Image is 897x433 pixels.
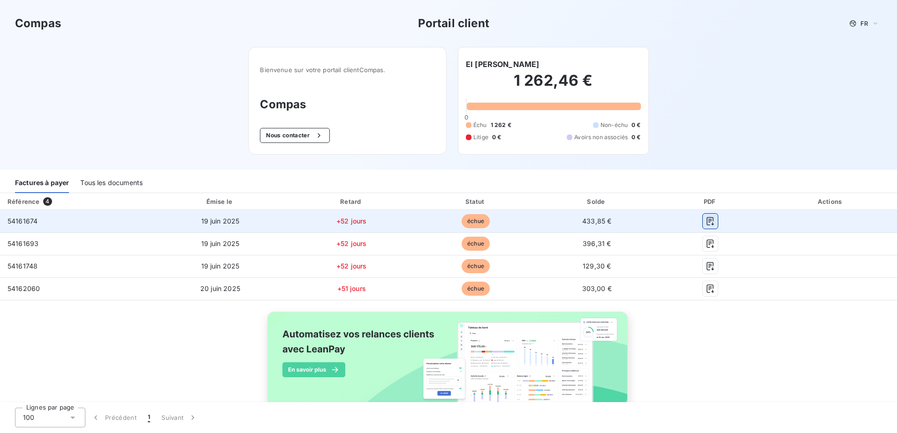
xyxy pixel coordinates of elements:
[462,237,490,251] span: échue
[290,197,412,206] div: Retard
[15,15,61,32] h3: Compas
[473,121,487,129] span: Échu
[8,262,38,270] span: 54161748
[15,173,69,193] div: Factures à payer
[336,217,366,225] span: +52 jours
[492,133,501,142] span: 0 €
[142,408,156,427] button: 1
[491,121,511,129] span: 1 262 €
[631,121,640,129] span: 0 €
[80,173,143,193] div: Tous les documents
[85,408,142,427] button: Précédent
[582,284,612,292] span: 303,00 €
[582,217,611,225] span: 433,85 €
[260,66,435,74] span: Bienvenue sur votre portail client Compas .
[336,239,366,247] span: +52 jours
[464,113,468,121] span: 0
[336,262,366,270] span: +52 jours
[574,133,628,142] span: Avoirs non associés
[601,121,628,129] span: Non-échu
[8,239,38,247] span: 54161693
[766,197,895,206] div: Actions
[337,284,366,292] span: +51 jours
[860,20,868,27] span: FR
[154,197,287,206] div: Émise le
[200,284,240,292] span: 20 juin 2025
[466,71,641,99] h2: 1 262,46 €
[462,259,490,273] span: échue
[148,413,150,422] span: 1
[416,197,535,206] div: Statut
[23,413,34,422] span: 100
[201,239,240,247] span: 19 juin 2025
[539,197,655,206] div: Solde
[418,15,489,32] h3: Portail client
[583,239,611,247] span: 396,31 €
[260,96,435,113] h3: Compas
[260,128,329,143] button: Nous contacter
[201,217,240,225] span: 19 juin 2025
[466,59,539,70] h6: EI [PERSON_NAME]
[473,133,488,142] span: Litige
[43,197,52,206] span: 4
[259,306,638,421] img: banner
[659,197,762,206] div: PDF
[583,262,611,270] span: 129,30 €
[156,408,203,427] button: Suivant
[8,198,39,205] div: Référence
[462,214,490,228] span: échue
[631,133,640,142] span: 0 €
[462,282,490,296] span: échue
[8,217,38,225] span: 54161674
[8,284,40,292] span: 54162060
[201,262,240,270] span: 19 juin 2025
